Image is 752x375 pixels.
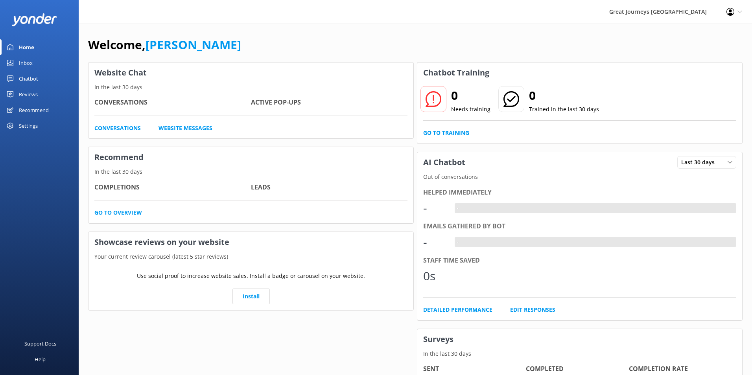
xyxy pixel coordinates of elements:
[423,233,447,252] div: -
[423,305,492,314] a: Detailed Performance
[88,63,413,83] h3: Website Chat
[423,267,447,285] div: 0s
[94,182,251,193] h4: Completions
[417,349,742,358] p: In the last 30 days
[19,102,49,118] div: Recommend
[251,97,407,108] h4: Active Pop-ups
[19,86,38,102] div: Reviews
[526,364,629,374] h4: Completed
[19,71,38,86] div: Chatbot
[451,86,490,105] h2: 0
[417,173,742,181] p: Out of conversations
[88,232,413,252] h3: Showcase reviews on your website
[12,13,57,26] img: yonder-white-logo.png
[146,37,241,53] a: [PERSON_NAME]
[88,147,413,167] h3: Recommend
[159,124,212,132] a: Website Messages
[681,158,719,167] span: Last 30 days
[417,63,495,83] h3: Chatbot Training
[19,118,38,134] div: Settings
[423,187,736,198] div: Helped immediately
[94,97,251,108] h4: Conversations
[423,256,736,266] div: Staff time saved
[423,129,469,137] a: Go to Training
[19,39,34,55] div: Home
[423,221,736,232] div: Emails gathered by bot
[529,86,599,105] h2: 0
[423,364,526,374] h4: Sent
[94,124,141,132] a: Conversations
[137,272,365,280] p: Use social proof to increase website sales. Install a badge or carousel on your website.
[451,105,490,114] p: Needs training
[251,182,407,193] h4: Leads
[88,35,241,54] h1: Welcome,
[510,305,555,314] a: Edit Responses
[417,152,471,173] h3: AI Chatbot
[88,167,413,176] p: In the last 30 days
[94,208,142,217] a: Go to overview
[24,336,56,351] div: Support Docs
[88,83,413,92] p: In the last 30 days
[35,351,46,367] div: Help
[88,252,413,261] p: Your current review carousel (latest 5 star reviews)
[629,364,732,374] h4: Completion Rate
[455,203,461,213] div: -
[19,55,33,71] div: Inbox
[232,289,270,304] a: Install
[529,105,599,114] p: Trained in the last 30 days
[455,237,461,247] div: -
[417,329,742,349] h3: Surveys
[423,199,447,217] div: -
